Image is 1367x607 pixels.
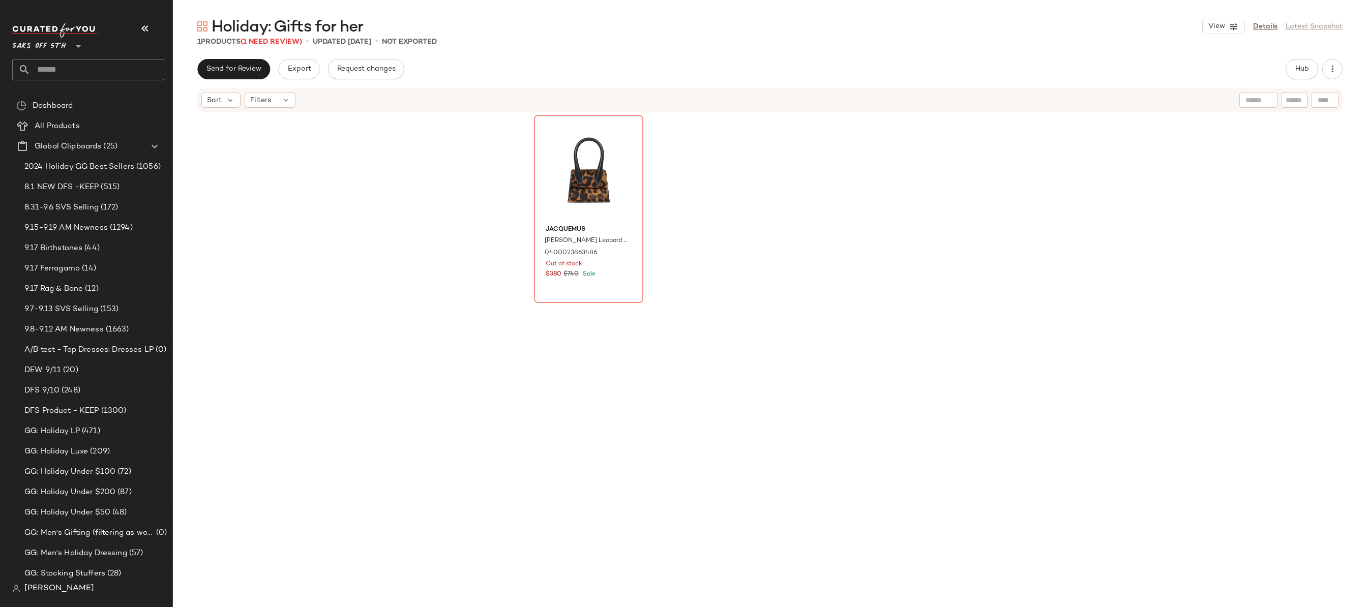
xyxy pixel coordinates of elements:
[1208,22,1225,31] span: View
[80,263,97,275] span: (14)
[287,65,311,73] span: Export
[12,585,20,593] img: svg%3e
[546,225,632,234] span: Jacquemus
[24,344,154,356] span: A/B test - Top Dresses: Dresses LP
[134,161,161,173] span: (1056)
[35,141,101,153] span: Global Clipboards
[24,365,61,376] span: DEW 9/11
[24,161,134,173] span: 2024 Holiday GG Best Sellers
[1253,21,1277,32] a: Details
[24,466,115,478] span: GG: Holiday Under $100
[545,236,631,246] span: [PERSON_NAME] Leopard Calf Hair Top-Handle Bag
[108,222,133,234] span: (1294)
[154,344,166,356] span: (0)
[328,59,404,79] button: Request changes
[24,324,104,336] span: 9.8-9.12 AM Newness
[110,507,127,519] span: (48)
[24,222,108,234] span: 9.15-9.19 AM Newness
[24,446,88,458] span: GG: Holiday Luxe
[16,101,26,111] img: svg%3e
[99,181,120,193] span: (515)
[24,548,127,559] span: GG: Men's Holiday Dressing
[83,283,99,295] span: (12)
[563,270,579,279] span: $740
[154,527,167,539] span: (0)
[98,303,119,315] span: (153)
[101,141,117,153] span: (25)
[207,95,222,106] span: Sort
[12,23,99,38] img: cfy_white_logo.C9jOOHJF.svg
[24,181,99,193] span: 8.1 NEW DFS -KEEP
[99,405,127,417] span: (1300)
[24,487,115,498] span: GG: Holiday Under $200
[538,118,640,221] img: 0400023863486_PRINTLEOPARDBROWN
[24,405,99,417] span: DFS Product - KEEP
[313,37,371,47] p: updated [DATE]
[60,385,80,397] span: (248)
[545,249,597,258] span: 0400023863486
[88,446,110,458] span: (209)
[24,527,154,539] span: GG: Men's Gifting (filtering as women's)
[212,17,363,38] span: Holiday: Gifts for her
[104,324,129,336] span: (1663)
[250,95,271,106] span: Filters
[241,38,302,46] span: (1 Need Review)
[61,365,78,376] span: (20)
[24,426,80,437] span: GG: Holiday LP
[24,263,80,275] span: 9.17 Ferragamo
[82,242,100,254] span: (44)
[24,242,82,254] span: 9.17 Birthstones
[382,37,437,47] p: Not Exported
[33,100,73,112] span: Dashboard
[115,487,132,498] span: (87)
[197,38,201,46] span: 1
[24,583,94,595] span: [PERSON_NAME]
[127,548,143,559] span: (57)
[546,270,561,279] span: $380
[546,260,582,269] span: Out of stock
[99,202,118,214] span: (172)
[581,271,596,278] span: Sale
[24,507,110,519] span: GG: Holiday Under $50
[24,202,99,214] span: 8.31-9.6 SVS Selling
[35,120,80,132] span: All Products
[24,303,98,315] span: 9.7-9.13 SVS Selling
[197,21,207,32] img: svg%3e
[1286,59,1318,79] button: Hub
[197,59,270,79] button: Send for Review
[206,65,261,73] span: Send for Review
[337,65,396,73] span: Request changes
[375,36,378,48] span: •
[278,59,319,79] button: Export
[306,36,309,48] span: •
[24,283,83,295] span: 9.17 Rag & Bone
[1202,19,1245,34] button: View
[24,385,60,397] span: DFS 9/10
[105,568,122,580] span: (28)
[12,35,66,53] span: Saks OFF 5TH
[1295,65,1309,73] span: Hub
[115,466,131,478] span: (72)
[80,426,100,437] span: (471)
[197,37,302,47] div: Products
[24,568,105,580] span: GG: Stocking Stuffers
